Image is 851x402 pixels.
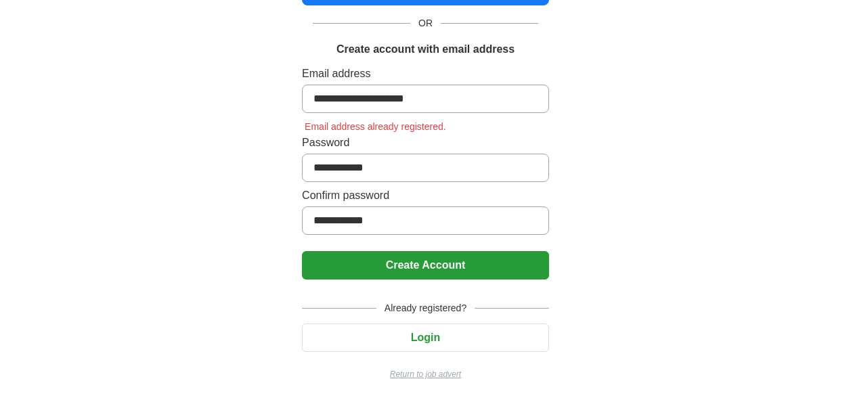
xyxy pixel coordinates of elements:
a: Return to job advert [302,368,549,380]
span: Email address already registered. [302,121,449,132]
label: Password [302,135,549,151]
span: Already registered? [376,301,475,315]
h1: Create account with email address [336,41,515,58]
label: Confirm password [302,187,549,204]
a: Login [302,332,549,343]
button: Login [302,323,549,352]
button: Create Account [302,251,549,280]
span: OR [410,16,441,30]
label: Email address [302,66,549,82]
